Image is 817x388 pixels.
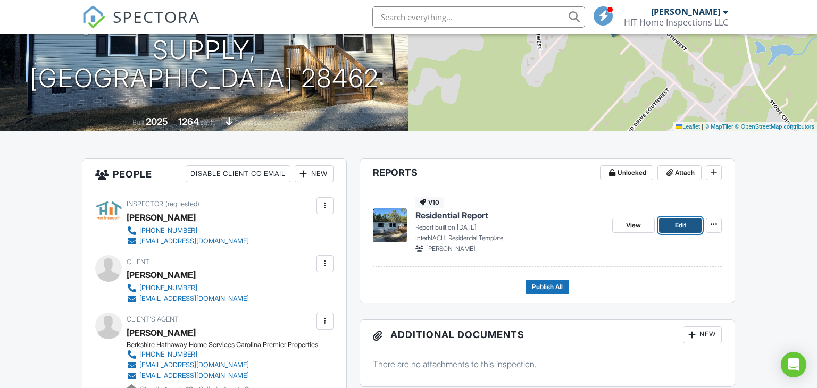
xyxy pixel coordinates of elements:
span: Client [127,258,149,266]
div: New [683,326,722,343]
span: Built [132,119,144,126]
span: sq. ft. [201,119,215,126]
span: (requested) [165,200,199,208]
a: [EMAIL_ADDRESS][DOMAIN_NAME] [127,236,249,247]
img: The Best Home Inspection Software - Spectora [82,5,105,29]
div: Open Intercom Messenger [781,352,806,377]
span: crawlspace [235,119,268,126]
div: [PERSON_NAME] [127,209,196,225]
span: | [702,123,703,130]
h3: Additional Documents [360,320,735,350]
div: [PHONE_NUMBER] [139,350,197,359]
div: HIT Home Inspections LLC [624,17,728,28]
a: [PERSON_NAME] [127,325,196,341]
div: Berkshire Hathaway Home Services Carolina Premier Properties [127,341,318,349]
h1: [STREET_ADDRESS] Supply, [GEOGRAPHIC_DATA] 28462 [17,8,391,92]
div: Disable Client CC Email [186,165,290,182]
a: © MapTiler [705,123,733,130]
div: New [295,165,334,182]
div: [EMAIL_ADDRESS][DOMAIN_NAME] [139,361,249,369]
a: [EMAIL_ADDRESS][DOMAIN_NAME] [127,370,310,381]
a: [EMAIL_ADDRESS][DOMAIN_NAME] [127,360,310,370]
div: [PHONE_NUMBER] [139,226,197,235]
span: Inspector [127,200,163,208]
span: Client's Agent [127,315,179,323]
a: © OpenStreetMap contributors [735,123,814,130]
div: 1264 [178,116,199,127]
a: SPECTORA [82,14,200,37]
a: [PHONE_NUMBER] [127,349,310,360]
div: [EMAIL_ADDRESS][DOMAIN_NAME] [139,294,249,303]
input: Search everything... [372,6,585,28]
a: [EMAIL_ADDRESS][DOMAIN_NAME] [127,293,249,304]
div: [EMAIL_ADDRESS][DOMAIN_NAME] [139,237,249,246]
div: [PERSON_NAME] [127,267,196,283]
div: [PERSON_NAME] [651,6,720,17]
h3: People [82,159,346,189]
span: SPECTORA [113,5,200,28]
p: There are no attachments to this inspection. [373,358,722,370]
a: Leaflet [676,123,700,130]
a: [PHONE_NUMBER] [127,283,249,293]
a: [PHONE_NUMBER] [127,225,249,236]
div: [PHONE_NUMBER] [139,284,197,292]
div: 2025 [146,116,168,127]
div: [EMAIL_ADDRESS][DOMAIN_NAME] [139,372,249,380]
